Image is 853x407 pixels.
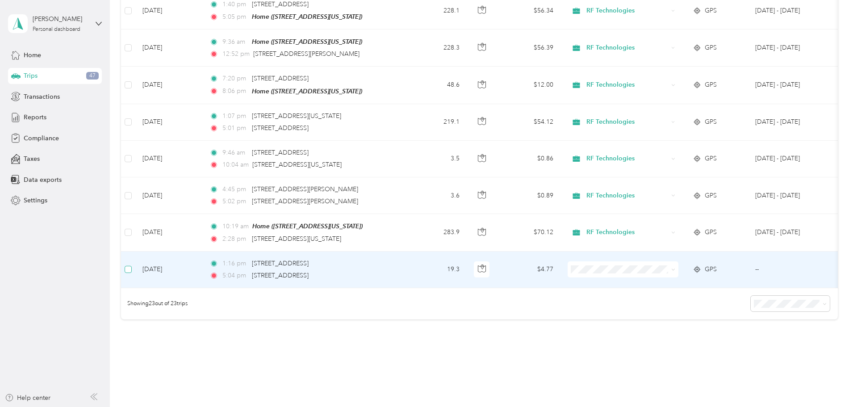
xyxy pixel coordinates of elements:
[222,74,248,84] span: 7:20 pm
[252,124,309,132] span: [STREET_ADDRESS]
[705,191,717,201] span: GPS
[498,252,560,288] td: $4.77
[222,12,248,22] span: 5:05 pm
[705,117,717,127] span: GPS
[24,175,62,185] span: Data exports
[135,252,202,288] td: [DATE]
[252,149,309,156] span: [STREET_ADDRESS]
[498,29,560,67] td: $56.39
[24,113,46,122] span: Reports
[222,123,248,133] span: 5:01 pm
[252,235,341,243] span: [STREET_ADDRESS][US_STATE]
[408,252,467,288] td: 19.3
[252,272,309,279] span: [STREET_ADDRESS]
[121,300,188,308] span: Showing 23 out of 23 trips
[705,80,717,90] span: GPS
[408,67,467,104] td: 48.6
[222,185,248,194] span: 4:45 pm
[498,177,560,214] td: $0.89
[222,111,248,121] span: 1:07 pm
[586,117,668,127] span: RF Technologies
[33,14,88,24] div: [PERSON_NAME]
[24,71,38,80] span: Trips
[252,260,309,267] span: [STREET_ADDRESS]
[252,161,342,168] span: [STREET_ADDRESS][US_STATE]
[252,185,358,193] span: [STREET_ADDRESS][PERSON_NAME]
[252,0,309,8] span: [STREET_ADDRESS]
[222,259,248,269] span: 1:16 pm
[408,104,467,141] td: 219.1
[222,37,248,47] span: 9:36 am
[252,13,362,20] span: Home ([STREET_ADDRESS][US_STATE])
[252,88,362,95] span: Home ([STREET_ADDRESS][US_STATE])
[5,393,50,403] button: Help center
[222,271,248,281] span: 5:04 pm
[748,214,829,251] td: Aug 1 - 31, 2025
[748,141,829,177] td: Aug 1 - 31, 2025
[135,104,202,141] td: [DATE]
[748,104,829,141] td: Aug 1 - 31, 2025
[498,141,560,177] td: $0.86
[24,50,41,60] span: Home
[135,67,202,104] td: [DATE]
[24,134,59,143] span: Compliance
[222,234,248,244] span: 2:28 pm
[135,29,202,67] td: [DATE]
[498,104,560,141] td: $54.12
[408,214,467,251] td: 283.9
[408,177,467,214] td: 3.6
[252,112,341,120] span: [STREET_ADDRESS][US_STATE]
[748,29,829,67] td: Aug 1 - 31, 2025
[222,197,248,206] span: 5:02 pm
[24,92,60,101] span: Transactions
[748,177,829,214] td: Aug 1 - 31, 2025
[586,43,668,53] span: RF Technologies
[135,141,202,177] td: [DATE]
[33,27,80,32] div: Personal dashboard
[705,227,717,237] span: GPS
[705,154,717,164] span: GPS
[705,43,717,53] span: GPS
[222,86,248,96] span: 8:06 pm
[705,6,717,16] span: GPS
[252,197,358,205] span: [STREET_ADDRESS][PERSON_NAME]
[408,141,467,177] td: 3.5
[253,50,360,58] span: [STREET_ADDRESS][PERSON_NAME]
[498,214,560,251] td: $70.12
[252,222,363,230] span: Home ([STREET_ADDRESS][US_STATE])
[252,75,309,82] span: [STREET_ADDRESS]
[24,196,47,205] span: Settings
[408,29,467,67] td: 228.3
[748,252,829,288] td: --
[586,154,668,164] span: RF Technologies
[803,357,853,407] iframe: Everlance-gr Chat Button Frame
[135,177,202,214] td: [DATE]
[222,49,250,59] span: 12:52 pm
[222,160,249,170] span: 10:04 am
[586,80,668,90] span: RF Technologies
[498,67,560,104] td: $12.00
[586,6,668,16] span: RF Technologies
[586,191,668,201] span: RF Technologies
[705,264,717,274] span: GPS
[252,38,362,45] span: Home ([STREET_ADDRESS][US_STATE])
[86,72,99,80] span: 47
[135,214,202,251] td: [DATE]
[222,148,248,158] span: 9:46 am
[586,227,668,237] span: RF Technologies
[748,67,829,104] td: Aug 1 - 31, 2025
[24,154,40,164] span: Taxes
[222,222,249,231] span: 10:19 am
